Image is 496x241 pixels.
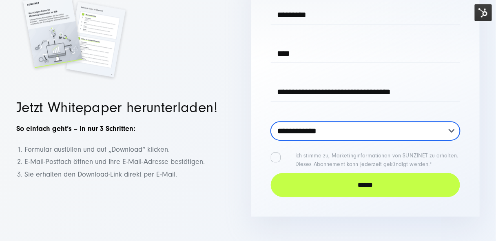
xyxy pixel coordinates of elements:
img: HubSpot Tools Menu Toggle [475,4,492,21]
li: E-Mail-Postfach öffnen und Ihre E-Mail-Adresse bestätigen. [24,156,245,168]
h2: Jetzt Whitepaper herunterladen! [16,101,245,115]
p: Ich stimme zu, Marketinginformationen von SUNZINET zu erhalten. Dieses Abonnement kann jederzeit ... [295,153,458,168]
strong: So einfach geht’s – in nur 3 Schritten: [16,124,135,133]
li: Sie erhalten den Download-Link direkt per E-Mail. [24,168,245,181]
li: Formular ausfüllen und auf „Download“ klicken. [24,144,245,156]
